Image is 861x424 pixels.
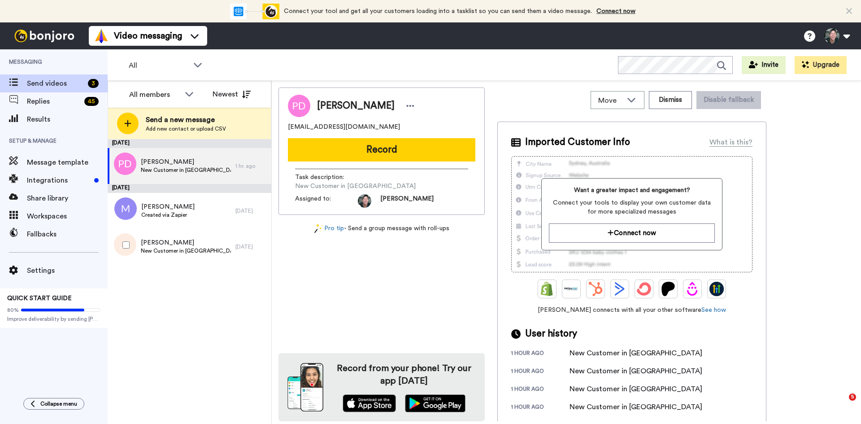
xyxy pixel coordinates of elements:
[343,394,396,412] img: appstore
[831,393,852,415] iframe: Intercom live chat
[27,157,108,168] span: Message template
[288,95,310,117] img: Image of Pieter Du Plessis
[141,166,231,174] span: New Customer in [GEOGRAPHIC_DATA]
[549,223,714,243] button: Connect now
[795,56,847,74] button: Upgrade
[701,307,726,313] a: See how
[7,315,100,323] span: Improve deliverability by sending [PERSON_NAME]’s from your own email
[108,139,271,148] div: [DATE]
[235,162,267,170] div: 1 hr. ago
[141,211,195,219] span: Created via Zapier
[511,350,570,358] div: 1 hour ago
[613,282,627,296] img: ActiveCampaign
[284,8,592,14] span: Connect your tool and get all your customers loading into a tasklist so you can send them a video...
[511,403,570,412] div: 1 hour ago
[114,30,182,42] span: Video messaging
[27,114,108,125] span: Results
[685,282,700,296] img: Drip
[7,295,72,302] span: QUICK START GUIDE
[27,265,108,276] span: Settings
[141,157,231,166] span: [PERSON_NAME]
[564,282,578,296] img: Ontraport
[596,8,635,14] a: Connect now
[649,91,692,109] button: Dismiss
[141,247,231,254] span: New Customer in [GEOGRAPHIC_DATA]
[7,306,19,314] span: 80%
[27,193,108,204] span: Share library
[314,224,322,233] img: magic-wand.svg
[230,4,279,19] div: animation
[129,89,180,100] div: All members
[709,137,752,148] div: What is this?
[511,306,752,315] span: [PERSON_NAME] connects with all your other software
[129,60,189,71] span: All
[146,114,226,125] span: Send a new message
[27,175,91,186] span: Integrations
[332,362,476,387] h4: Record from your phone! Try our app [DATE]
[146,125,226,132] span: Add new contact or upload CSV
[314,224,344,233] a: Pro tip
[23,398,84,410] button: Collapse menu
[380,194,434,208] span: [PERSON_NAME]
[27,96,81,107] span: Replies
[570,348,702,358] div: New Customer in [GEOGRAPHIC_DATA]
[696,91,761,109] button: Disable fallback
[114,153,136,175] img: pd.png
[141,202,195,211] span: [PERSON_NAME]
[141,238,231,247] span: [PERSON_NAME]
[405,394,465,412] img: playstore
[661,282,675,296] img: Patreon
[570,366,702,376] div: New Customer in [GEOGRAPHIC_DATA]
[295,194,358,208] span: Assigned to:
[849,393,856,401] span: 5
[525,327,577,341] span: User history
[27,211,108,222] span: Workspaces
[235,207,267,214] div: [DATE]
[27,78,84,89] span: Send videos
[287,363,323,411] img: download
[114,197,137,220] img: m.png
[94,29,109,43] img: vm-color.svg
[511,367,570,376] div: 1 hour ago
[637,282,651,296] img: ConvertKit
[11,30,78,42] img: bj-logo-header-white.svg
[709,282,724,296] img: GoHighLevel
[742,56,786,74] button: Invite
[295,182,416,191] span: New Customer in [GEOGRAPHIC_DATA]
[278,224,485,233] div: - Send a group message with roll-ups
[570,384,702,394] div: New Customer in [GEOGRAPHIC_DATA]
[549,198,714,216] span: Connect your tools to display your own customer data for more specialized messages
[540,282,554,296] img: Shopify
[108,184,271,193] div: [DATE]
[570,402,702,412] div: New Customer in [GEOGRAPHIC_DATA]
[317,99,395,113] span: [PERSON_NAME]
[511,385,570,394] div: 1 hour ago
[598,95,622,106] span: Move
[206,85,257,103] button: Newest
[358,194,371,208] img: 57205295-f2b3-4b88-9108-b157d8500dbc-1599912217.jpg
[525,136,630,149] span: Imported Customer Info
[549,186,714,195] span: Want a greater impact and engagement?
[295,173,358,182] span: Task description :
[84,97,99,106] div: 45
[235,243,267,250] div: [DATE]
[288,122,400,131] span: [EMAIL_ADDRESS][DOMAIN_NAME]
[588,282,603,296] img: Hubspot
[40,400,77,407] span: Collapse menu
[27,229,108,240] span: Fallbacks
[88,79,99,88] div: 3
[288,138,475,162] button: Record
